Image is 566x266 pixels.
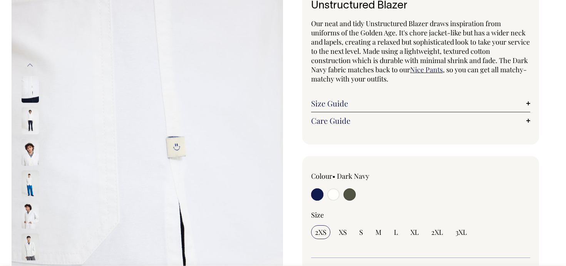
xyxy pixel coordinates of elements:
input: L [390,225,402,239]
span: 2XL [431,228,443,237]
div: Size [311,210,530,219]
img: off-white [22,139,39,166]
img: off-white [22,108,39,135]
span: M [375,228,382,237]
a: Size Guide [311,99,530,108]
img: off-white [22,171,39,198]
input: M [372,225,385,239]
label: Dark Navy [337,171,369,181]
input: S [355,225,367,239]
img: off-white [22,76,39,103]
span: • [332,171,335,181]
span: Our neat and tidy Unstructured Blazer draws inspiration from uniforms of the Golden Age. It's cho... [311,19,530,74]
input: 3XL [452,225,471,239]
button: Previous [24,57,36,74]
span: , so you can get all matchy-matchy with your outfits. [311,65,527,83]
input: 2XL [427,225,447,239]
span: S [359,228,363,237]
span: XS [339,228,347,237]
span: 3XL [455,228,467,237]
img: off-white [22,234,39,261]
input: XL [407,225,423,239]
span: 2XS [315,228,327,237]
a: Nice Pants [410,65,443,74]
input: XS [335,225,351,239]
a: Care Guide [311,116,530,125]
div: Colour [311,171,399,181]
input: 2XS [311,225,330,239]
span: L [394,228,398,237]
span: XL [410,228,419,237]
img: off-white [22,202,39,229]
